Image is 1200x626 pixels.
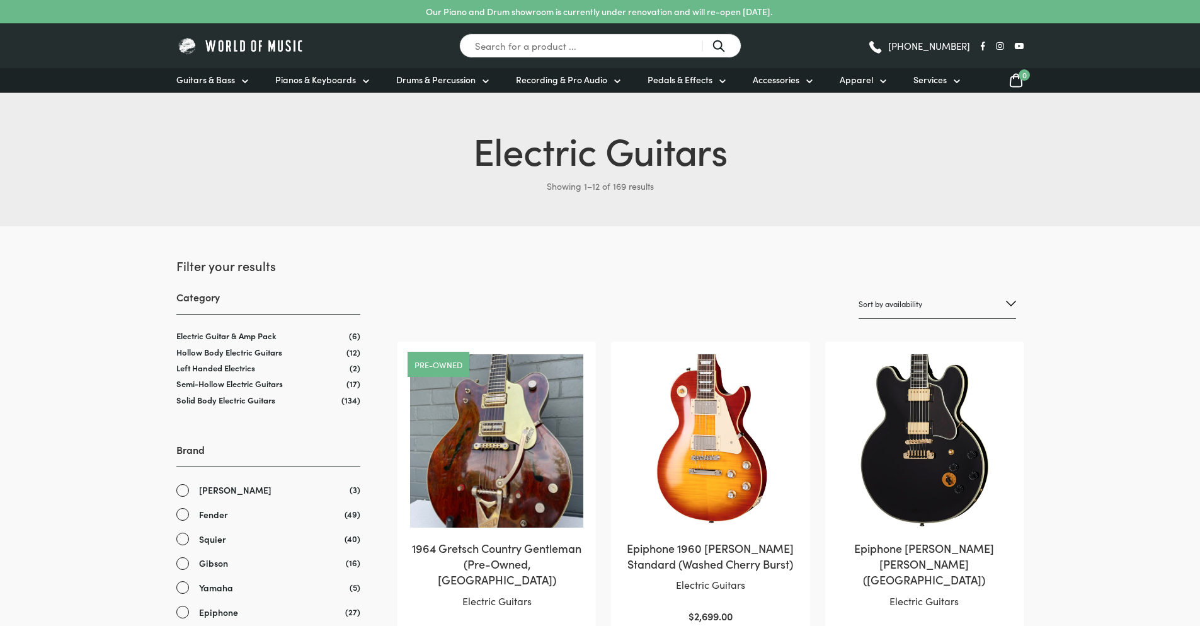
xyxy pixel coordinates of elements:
[426,5,772,18] p: Our Piano and Drum showroom is currently under renovation and will re-open [DATE].
[176,556,360,571] a: Gibson
[888,41,970,50] span: [PHONE_NUMBER]
[410,593,583,610] p: Electric Guitars
[516,73,607,86] span: Recording & Pro Audio
[176,176,1024,196] p: Showing 1–12 of 169 results
[350,362,360,373] span: (2)
[176,73,235,86] span: Guitars & Bass
[396,73,476,86] span: Drums & Percussion
[345,605,360,618] span: (27)
[176,346,282,358] a: Hollow Body Electric Guitars
[349,330,360,341] span: (6)
[624,354,797,625] a: Epiphone 1960 [PERSON_NAME] Standard (Washed Cherry Burst)Electric Guitars $2,699.00
[176,483,360,497] a: [PERSON_NAME]
[414,361,462,369] a: Pre-owned
[838,354,1011,528] img: Epiphone B.B. King Lucille Close View
[624,577,797,593] p: Electric Guitars
[176,532,360,547] a: Squier
[176,123,1024,176] h1: Electric Guitars
[913,73,947,86] span: Services
[199,605,238,620] span: Epiphone
[648,73,712,86] span: Pedals & Effects
[753,73,799,86] span: Accessories
[410,354,583,528] img: 1964 Gretsch Country Gentleman (Pre-Owned, OHSC)
[345,507,360,521] span: (49)
[346,378,360,389] span: (17)
[199,483,271,497] span: [PERSON_NAME]
[624,354,797,528] img: Epiphone 1960 Les Paul Standard Washed Cherry Burst Closeup 2 Close view
[350,581,360,594] span: (5)
[624,540,797,572] h2: Epiphone 1960 [PERSON_NAME] Standard (Washed Cherry Burst)
[176,394,275,406] a: Solid Body Electric Guitars
[1019,69,1030,81] span: 0
[176,290,360,315] h3: Category
[1017,487,1200,626] iframe: Chat with our support team
[176,605,360,620] a: Epiphone
[176,581,360,595] a: Yamaha
[867,37,970,55] a: [PHONE_NUMBER]
[199,556,228,571] span: Gibson
[176,257,360,274] h2: Filter your results
[341,395,360,405] span: (134)
[176,443,360,467] h3: Brand
[689,609,694,623] span: $
[176,330,277,342] a: Electric Guitar & Amp Pack
[459,33,741,58] input: Search for a product ...
[689,609,733,623] bdi: 2,699.00
[345,532,360,545] span: (40)
[410,540,583,588] h2: 1964 Gretsch Country Gentleman (Pre-Owned, [GEOGRAPHIC_DATA])
[346,556,360,569] span: (16)
[840,73,873,86] span: Apparel
[838,593,1011,610] p: Electric Guitars
[176,36,306,55] img: World of Music
[199,581,233,595] span: Yamaha
[176,378,283,390] a: Semi-Hollow Electric Guitars
[176,362,255,374] a: Left Handed Electrics
[350,483,360,496] span: (3)
[176,507,360,522] a: Fender
[199,507,228,522] span: Fender
[346,347,360,357] span: (12)
[275,73,356,86] span: Pianos & Keyboards
[838,540,1011,588] h2: Epiphone [PERSON_NAME] [PERSON_NAME] ([GEOGRAPHIC_DATA])
[859,289,1016,319] select: Shop order
[199,532,226,547] span: Squier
